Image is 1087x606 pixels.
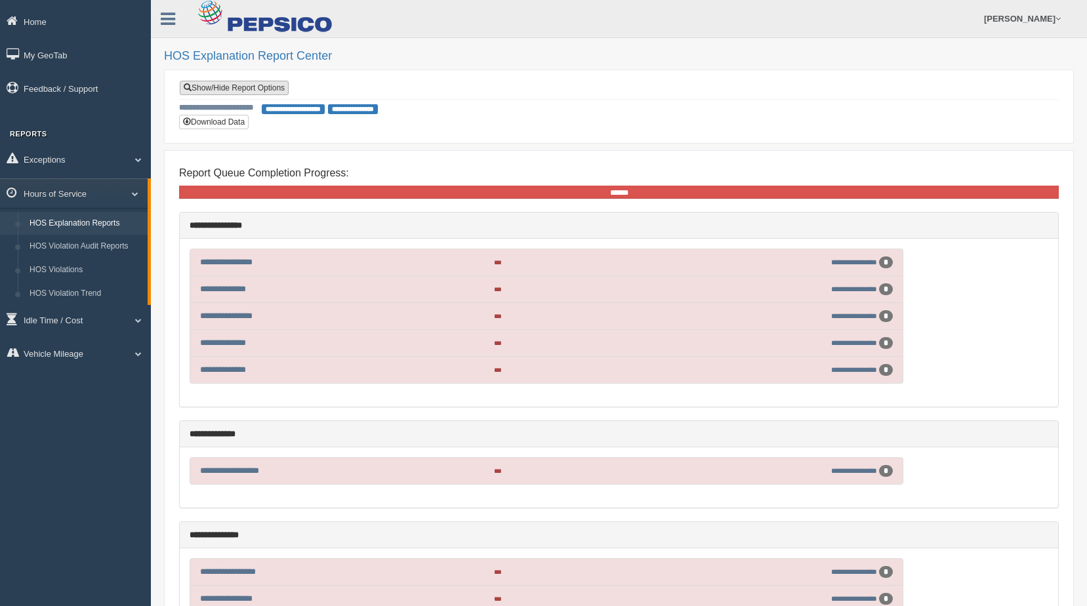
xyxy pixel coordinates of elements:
h2: HOS Explanation Report Center [164,50,1074,63]
button: Download Data [179,115,249,129]
a: HOS Violation Audit Reports [24,235,148,258]
a: HOS Violation Trend [24,282,148,306]
a: HOS Explanation Reports [24,212,148,235]
a: Show/Hide Report Options [180,81,289,95]
a: HOS Violations [24,258,148,282]
h4: Report Queue Completion Progress: [179,167,1059,179]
